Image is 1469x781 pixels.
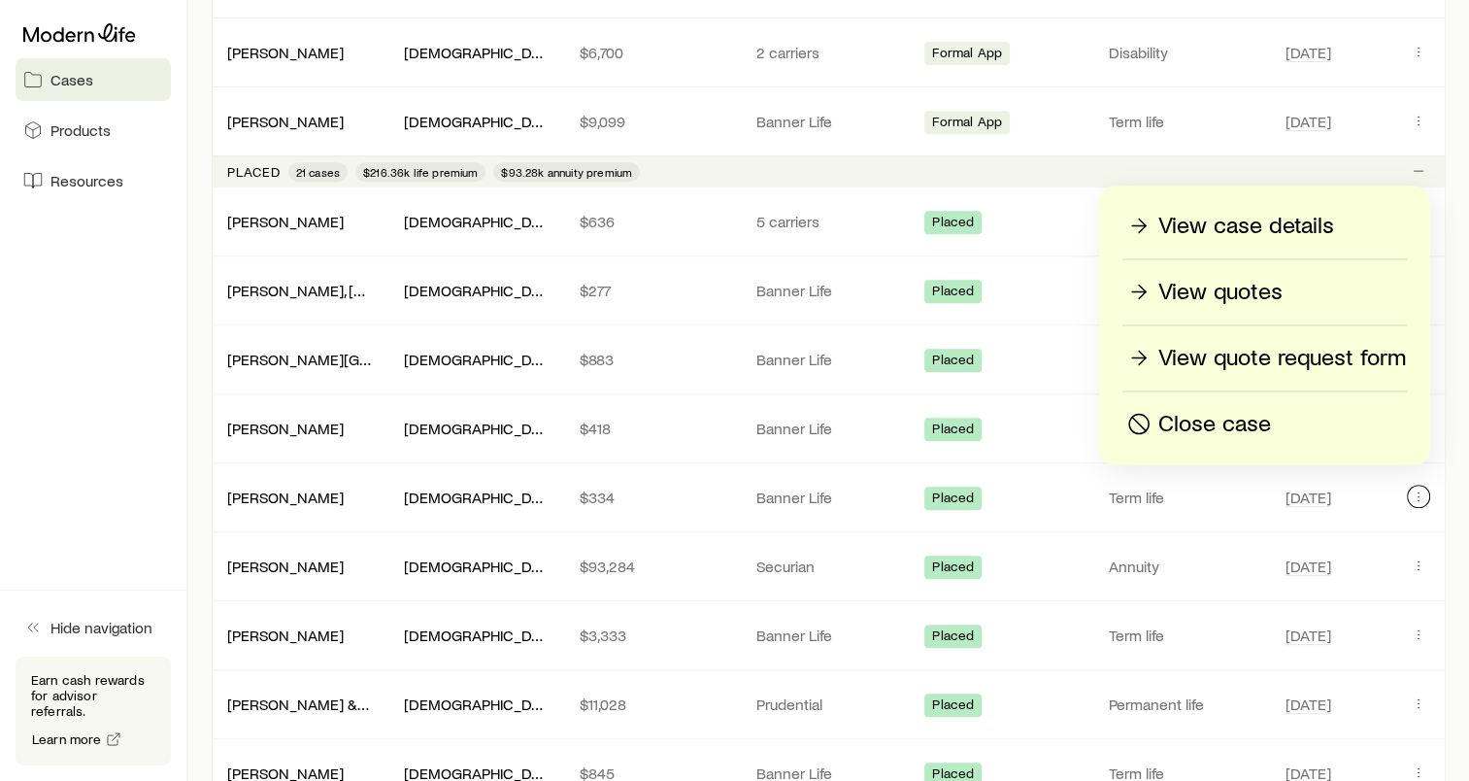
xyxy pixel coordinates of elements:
span: Placed [932,490,974,510]
div: [PERSON_NAME][GEOGRAPHIC_DATA] [227,350,373,370]
a: [PERSON_NAME] [227,557,344,575]
p: 5 carriers [756,212,902,231]
div: Earn cash rewards for advisor referrals.Learn more [16,657,171,765]
span: Resources [50,171,123,190]
span: [DATE] [1285,695,1330,714]
div: [PERSON_NAME] [227,626,344,646]
p: Term life [1109,488,1254,507]
div: [PERSON_NAME] [227,43,344,63]
p: $883 [580,350,725,369]
p: $3,333 [580,626,725,645]
span: Hide navigation [50,618,152,637]
button: Close case [1122,407,1407,441]
a: [PERSON_NAME] [227,488,344,506]
p: $9,099 [580,112,725,131]
p: 2 carriers [756,43,902,62]
div: [DEMOGRAPHIC_DATA][PERSON_NAME] [404,281,550,301]
a: [PERSON_NAME], [US_STATE] [227,281,427,299]
p: Earn cash rewards for advisor referrals. [31,672,155,719]
p: View quotes [1158,276,1283,307]
div: [DEMOGRAPHIC_DATA][PERSON_NAME] [404,557,550,577]
a: [PERSON_NAME] [227,212,344,230]
span: Formal App [932,114,1002,134]
div: [PERSON_NAME] [227,557,344,577]
p: Disability [1109,43,1254,62]
p: Banner Life [756,112,902,131]
div: [PERSON_NAME] [227,488,344,508]
div: [DEMOGRAPHIC_DATA][PERSON_NAME] [404,350,550,370]
span: Placed [932,628,974,648]
span: Placed [932,283,974,303]
span: Placed [932,559,974,579]
p: Placed [227,164,281,180]
div: [PERSON_NAME] & [PERSON_NAME] +1 [227,695,373,715]
a: [PERSON_NAME] [227,419,344,437]
a: Resources [16,159,171,202]
div: [PERSON_NAME] [227,212,344,232]
span: Cases [50,70,93,89]
p: $93,284 [580,557,725,576]
p: $11,028 [580,695,725,714]
a: View case details [1122,209,1407,243]
p: Permanent life [1109,695,1254,714]
span: Placed [932,696,974,717]
div: [DEMOGRAPHIC_DATA][PERSON_NAME] [404,112,550,132]
a: [PERSON_NAME] & [PERSON_NAME] +1 [227,695,495,713]
span: Learn more [32,732,102,746]
span: Products [50,120,111,140]
div: [DEMOGRAPHIC_DATA][PERSON_NAME] [404,626,550,646]
p: Term life [1109,112,1254,131]
p: Banner Life [756,281,902,300]
a: [PERSON_NAME] [227,43,344,61]
span: [DATE] [1285,626,1330,645]
div: [PERSON_NAME] [227,419,344,439]
span: $93.28k annuity premium [501,164,632,180]
a: [PERSON_NAME] [227,626,344,644]
p: Banner Life [756,350,902,369]
p: $277 [580,281,725,300]
p: Term life [1109,626,1254,645]
p: $636 [580,212,725,231]
p: Banner Life [756,626,902,645]
div: [DEMOGRAPHIC_DATA][PERSON_NAME] [404,43,550,63]
div: [DEMOGRAPHIC_DATA][PERSON_NAME] [404,488,550,508]
div: [DEMOGRAPHIC_DATA][PERSON_NAME] [404,419,550,439]
p: Securian [756,557,902,576]
span: [DATE] [1285,112,1330,131]
span: $216.36k life premium [363,164,478,180]
span: [DATE] [1285,488,1330,507]
div: [PERSON_NAME], [US_STATE] [227,281,373,301]
div: [PERSON_NAME] [227,112,344,132]
span: Placed [932,421,974,441]
p: $334 [580,488,725,507]
span: Formal App [932,45,1002,65]
p: $6,700 [580,43,725,62]
div: [DEMOGRAPHIC_DATA][PERSON_NAME] [404,695,550,715]
p: Banner Life [756,419,902,438]
span: Placed [932,352,974,372]
span: Placed [932,214,974,234]
span: 21 cases [296,164,340,180]
p: $418 [580,419,725,438]
a: Products [16,109,171,152]
span: [DATE] [1285,43,1330,62]
p: View case details [1158,210,1334,241]
button: Hide navigation [16,606,171,649]
p: Banner Life [756,488,902,507]
a: View quote request form [1122,341,1407,375]
p: View quote request form [1158,342,1406,373]
p: Close case [1158,408,1271,439]
a: Cases [16,58,171,101]
a: View quotes [1122,275,1407,309]
span: [DATE] [1285,557,1330,576]
a: [PERSON_NAME][GEOGRAPHIC_DATA] [227,350,489,368]
div: [DEMOGRAPHIC_DATA][PERSON_NAME] [404,212,550,232]
a: [PERSON_NAME] [227,112,344,130]
p: Prudential [756,695,902,714]
p: Annuity [1109,557,1254,576]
